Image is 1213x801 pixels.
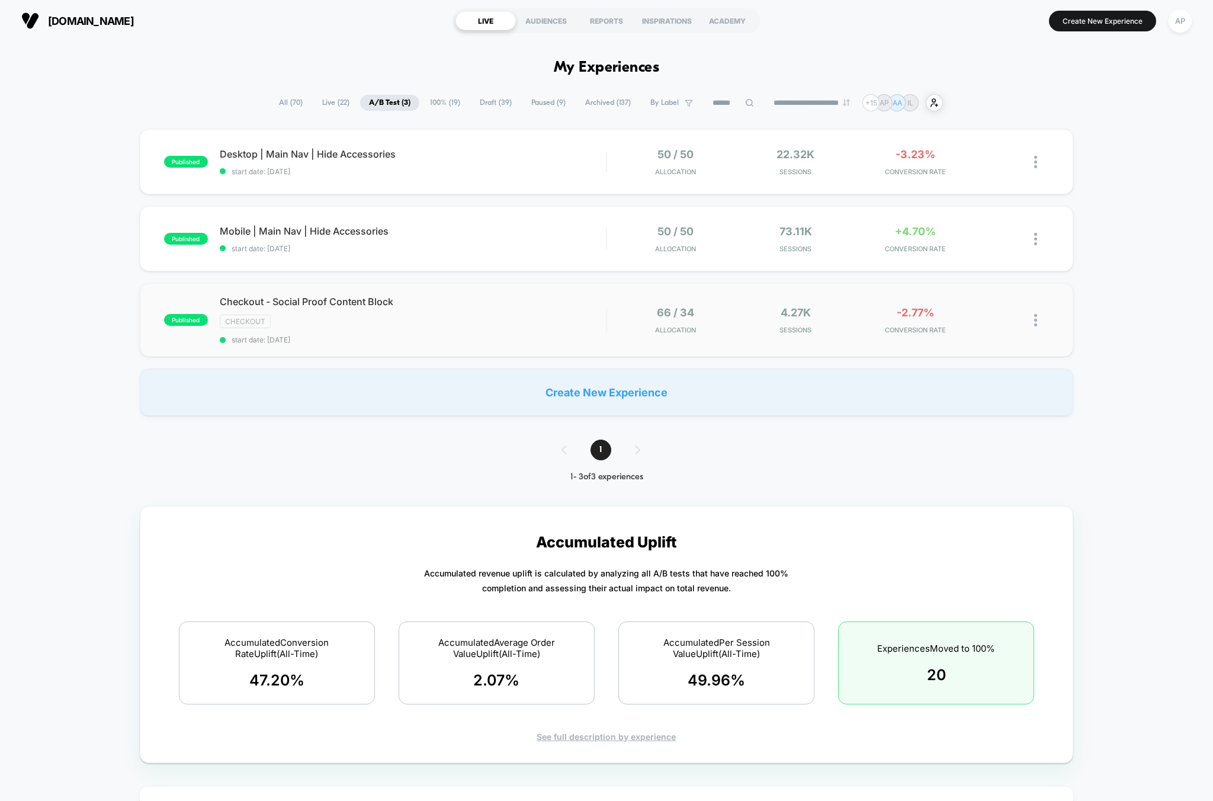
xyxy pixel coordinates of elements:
span: start date: [DATE] [220,244,606,253]
span: 22.32k [776,148,814,161]
span: start date: [DATE] [220,335,606,344]
span: 50 / 50 [657,225,694,238]
div: LIVE [455,11,516,30]
p: IL [907,98,913,107]
span: Sessions [739,326,853,334]
p: AA [893,98,902,107]
span: published [164,314,208,326]
span: -2.77% [897,306,934,319]
span: published [164,233,208,245]
div: REPORTS [576,11,637,30]
span: A/B Test ( 3 ) [360,95,419,111]
span: Paused ( 9 ) [522,95,575,111]
button: Create New Experience [1049,11,1156,31]
div: 1 - 3 of 3 experiences [550,472,664,482]
p: Accumulated revenue uplift is calculated by analyzing all A/B tests that have reached 100% comple... [424,566,788,595]
span: Accumulated Per Session Value Uplift (All-Time) [634,637,799,659]
span: Accumulated Conversion Rate Uplift (All-Time) [194,637,360,659]
div: AUDIENCES [516,11,576,30]
span: Accumulated Average Order Value Uplift (All-Time) [414,637,579,659]
span: Checkout - Social Proof Content Block [220,296,606,307]
p: AP [880,98,889,107]
span: 20 [927,666,946,684]
img: close [1034,233,1037,245]
span: Allocation [655,326,696,334]
button: [DOMAIN_NAME] [18,11,137,30]
span: Live ( 22 ) [313,95,358,111]
span: 66 / 34 [657,306,694,319]
div: See full description by experience [161,732,1052,742]
span: Mobile | Main Nav | Hide Accessories [220,225,606,237]
p: Accumulated Uplift [536,533,677,551]
img: close [1034,314,1037,326]
img: close [1034,156,1037,168]
span: 2.07 % [473,671,519,689]
img: end [843,99,850,106]
span: 49.96 % [688,671,745,689]
span: [DOMAIN_NAME] [48,15,134,27]
span: 47.20 % [249,671,304,689]
span: Experiences Moved to 100% [877,643,995,654]
span: 100% ( 19 ) [421,95,469,111]
span: Desktop | Main Nav | Hide Accessories [220,148,606,160]
div: + 15 [862,94,880,111]
span: Sessions [739,245,853,253]
span: published [164,156,208,168]
h1: My Experiences [554,59,660,76]
span: By Label [650,98,679,107]
span: Allocation [655,245,696,253]
span: Draft ( 39 ) [471,95,521,111]
span: CONVERSION RATE [859,326,973,334]
div: AP [1169,9,1192,33]
span: 73.11k [779,225,812,238]
div: INSPIRATIONS [637,11,697,30]
span: CONVERSION RATE [859,245,973,253]
img: Visually logo [21,12,39,30]
span: CHECKOUT [220,315,271,328]
span: Sessions [739,168,853,176]
div: Create New Experience [140,369,1074,416]
span: 50 / 50 [657,148,694,161]
span: -3.23% [896,148,935,161]
span: 1 [591,440,611,460]
span: All ( 70 ) [270,95,312,111]
span: Allocation [655,168,696,176]
span: +4.70% [895,225,936,238]
span: CONVERSION RATE [859,168,973,176]
div: ACADEMY [697,11,758,30]
span: 4.27k [781,306,811,319]
span: start date: [DATE] [220,167,606,176]
span: Archived ( 137 ) [576,95,640,111]
button: AP [1165,9,1195,33]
